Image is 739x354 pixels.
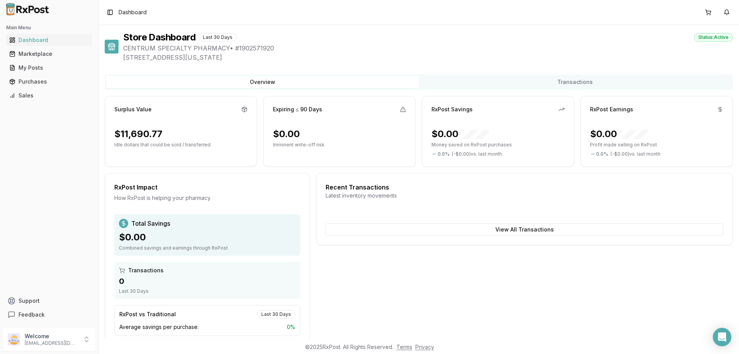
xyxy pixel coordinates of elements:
[326,223,723,236] button: View All Transactions
[3,75,95,88] button: Purchases
[119,231,296,243] div: $0.00
[119,323,199,331] span: Average savings per purchase:
[9,92,89,99] div: Sales
[431,128,489,140] div: $0.00
[3,3,52,15] img: RxPost Logo
[9,36,89,44] div: Dashboard
[106,76,419,88] button: Overview
[431,142,565,148] p: Money saved on RxPost purchases
[123,31,196,44] h1: Store Dashboard
[114,194,300,202] div: How RxPost is helping your pharmacy
[6,89,92,102] a: Sales
[431,106,473,113] div: RxPost Savings
[3,48,95,60] button: Marketplace
[287,323,295,331] span: 0 %
[123,44,733,53] span: CENTRUM SPECIALTY PHARMACY • # 1902571920
[119,245,296,251] div: Combined savings and earnings through RxPost
[590,128,648,140] div: $0.00
[114,128,162,140] div: $11,690.77
[6,33,92,47] a: Dashboard
[131,219,170,228] span: Total Savings
[415,344,434,350] a: Privacy
[438,151,450,157] span: 0.0 %
[273,142,406,148] p: Imminent write-off risk
[9,64,89,72] div: My Posts
[452,151,502,157] span: ( - $0.00 ) vs. last month
[590,142,723,148] p: Profit made selling on RxPost
[199,33,237,42] div: Last 30 Days
[119,8,147,16] nav: breadcrumb
[25,340,78,346] p: [EMAIL_ADDRESS][DOMAIN_NAME]
[25,332,78,340] p: Welcome
[273,128,300,140] div: $0.00
[114,106,152,113] div: Surplus Value
[694,33,733,42] div: Status: Active
[119,310,176,318] div: RxPost vs Traditional
[396,344,412,350] a: Terms
[3,34,95,46] button: Dashboard
[9,78,89,86] div: Purchases
[419,76,731,88] button: Transactions
[326,183,723,192] div: Recent Transactions
[713,328,731,346] div: Open Intercom Messenger
[119,288,296,294] div: Last 30 Days
[326,192,723,200] div: Latest inventory movements
[119,8,147,16] span: Dashboard
[610,151,660,157] span: ( - $0.00 ) vs. last month
[9,50,89,58] div: Marketplace
[273,106,322,113] div: Expiring ≤ 90 Days
[590,106,633,113] div: RxPost Earnings
[114,183,300,192] div: RxPost Impact
[123,53,733,62] span: [STREET_ADDRESS][US_STATE]
[8,333,20,346] img: User avatar
[114,142,247,148] p: Idle dollars that could be sold / transferred
[596,151,608,157] span: 0.0 %
[6,61,92,75] a: My Posts
[3,308,95,322] button: Feedback
[3,294,95,308] button: Support
[6,25,92,31] h2: Main Menu
[3,62,95,74] button: My Posts
[6,75,92,89] a: Purchases
[3,89,95,102] button: Sales
[18,311,45,319] span: Feedback
[257,310,295,319] div: Last 30 Days
[128,267,164,274] span: Transactions
[119,276,296,287] div: 0
[6,47,92,61] a: Marketplace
